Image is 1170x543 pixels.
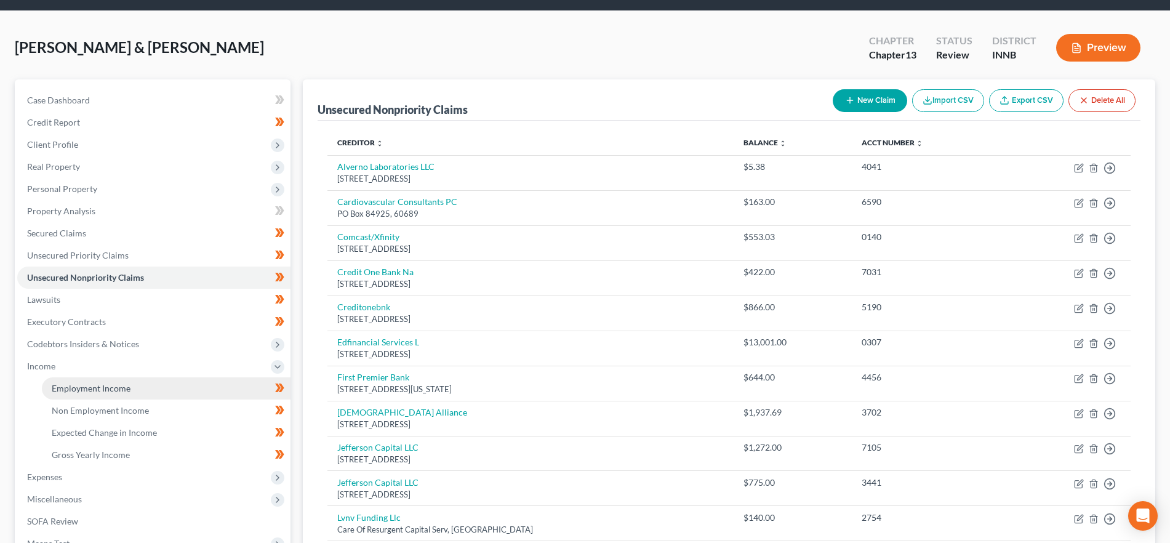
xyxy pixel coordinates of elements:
[337,173,724,185] div: [STREET_ADDRESS]
[17,267,290,289] a: Unsecured Nonpriority Claims
[17,510,290,533] a: SOFA Review
[743,512,842,524] div: $140.00
[52,383,130,393] span: Employment Income
[318,102,468,117] div: Unsecured Nonpriority Claims
[743,266,842,278] div: $422.00
[862,266,995,278] div: 7031
[743,477,842,489] div: $775.00
[862,301,995,313] div: 5190
[337,372,409,382] a: First Premier Bank
[936,34,972,48] div: Status
[337,337,419,347] a: Edfinancial Services L
[337,348,724,360] div: [STREET_ADDRESS]
[337,489,724,501] div: [STREET_ADDRESS]
[1056,34,1140,62] button: Preview
[337,208,724,220] div: PO Box 84925, 60689
[27,316,106,327] span: Executory Contracts
[27,183,97,194] span: Personal Property
[27,272,144,283] span: Unsecured Nonpriority Claims
[862,138,923,147] a: Acct Number unfold_more
[912,89,984,112] button: Import CSV
[743,138,787,147] a: Balance unfold_more
[27,206,95,216] span: Property Analysis
[337,454,724,465] div: [STREET_ADDRESS]
[337,243,724,255] div: [STREET_ADDRESS]
[992,48,1036,62] div: INNB
[52,449,130,460] span: Gross Yearly Income
[376,140,383,147] i: unfold_more
[862,371,995,384] div: 4456
[862,477,995,489] div: 3441
[42,377,290,400] a: Employment Income
[337,278,724,290] div: [STREET_ADDRESS]
[27,139,78,150] span: Client Profile
[869,34,916,48] div: Chapter
[337,196,457,207] a: Cardiovascular Consultants PC
[743,301,842,313] div: $866.00
[337,384,724,395] div: [STREET_ADDRESS][US_STATE]
[905,49,916,60] span: 13
[27,516,78,526] span: SOFA Review
[862,512,995,524] div: 2754
[743,371,842,384] div: $644.00
[17,200,290,222] a: Property Analysis
[337,138,383,147] a: Creditor unfold_more
[337,442,419,452] a: Jefferson Capital LLC
[1068,89,1136,112] button: Delete All
[337,407,467,417] a: [DEMOGRAPHIC_DATA] Alliance
[27,95,90,105] span: Case Dashboard
[15,38,264,56] span: [PERSON_NAME] & [PERSON_NAME]
[743,231,842,243] div: $553.03
[337,313,724,325] div: [STREET_ADDRESS]
[27,228,86,238] span: Secured Claims
[337,512,401,523] a: Lvnv Funding Llc
[337,477,419,488] a: Jefferson Capital LLC
[862,196,995,208] div: 6590
[916,140,923,147] i: unfold_more
[27,294,60,305] span: Lawsuits
[17,244,290,267] a: Unsecured Priority Claims
[337,231,399,242] a: Comcast/Xfinity
[27,339,139,349] span: Codebtors Insiders & Notices
[862,406,995,419] div: 3702
[27,250,129,260] span: Unsecured Priority Claims
[27,161,80,172] span: Real Property
[42,444,290,466] a: Gross Yearly Income
[27,361,55,371] span: Income
[833,89,907,112] button: New Claim
[337,419,724,430] div: [STREET_ADDRESS]
[27,117,80,127] span: Credit Report
[52,427,157,438] span: Expected Change in Income
[42,400,290,422] a: Non Employment Income
[17,222,290,244] a: Secured Claims
[17,289,290,311] a: Lawsuits
[27,494,82,504] span: Miscellaneous
[17,311,290,333] a: Executory Contracts
[337,161,435,172] a: Alverno Laboratories LLC
[337,524,724,536] div: Care Of Resurgent Capital Serv, [GEOGRAPHIC_DATA]
[862,441,995,454] div: 7105
[17,111,290,134] a: Credit Report
[743,406,842,419] div: $1,937.69
[743,336,842,348] div: $13,001.00
[1128,501,1158,531] div: Open Intercom Messenger
[989,89,1064,112] a: Export CSV
[52,405,149,416] span: Non Employment Income
[743,161,842,173] div: $5.38
[862,336,995,348] div: 0307
[337,302,390,312] a: Creditonebnk
[42,422,290,444] a: Expected Change in Income
[27,472,62,482] span: Expenses
[17,89,290,111] a: Case Dashboard
[862,231,995,243] div: 0140
[992,34,1036,48] div: District
[779,140,787,147] i: unfold_more
[936,48,972,62] div: Review
[743,441,842,454] div: $1,272.00
[337,267,414,277] a: Credit One Bank Na
[862,161,995,173] div: 4041
[869,48,916,62] div: Chapter
[743,196,842,208] div: $163.00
